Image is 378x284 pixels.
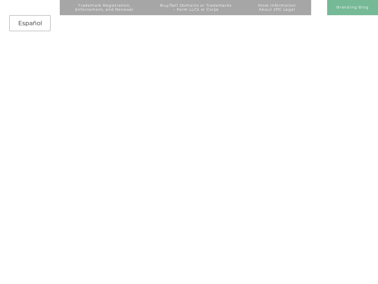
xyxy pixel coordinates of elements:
img: gif;base64,R0lGODlhAQABAAAAACH5BAEKAAEALAAAAAABAAEAAAICTAEAOw== [320,1,326,7]
a: More InformationAbout JPG Legal [247,3,307,19]
a: Buy/Sell Domains or Trademarks– Form LLCs or Corps [149,3,243,19]
a: Español [12,17,48,30]
img: gif;base64,R0lGODlhAQABAAAAACH5BAEKAAEALAAAAAABAAEAAAICTAEAOw== [320,10,326,16]
a: Trademark Registration,Enforcement, and Renewal [63,3,145,19]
